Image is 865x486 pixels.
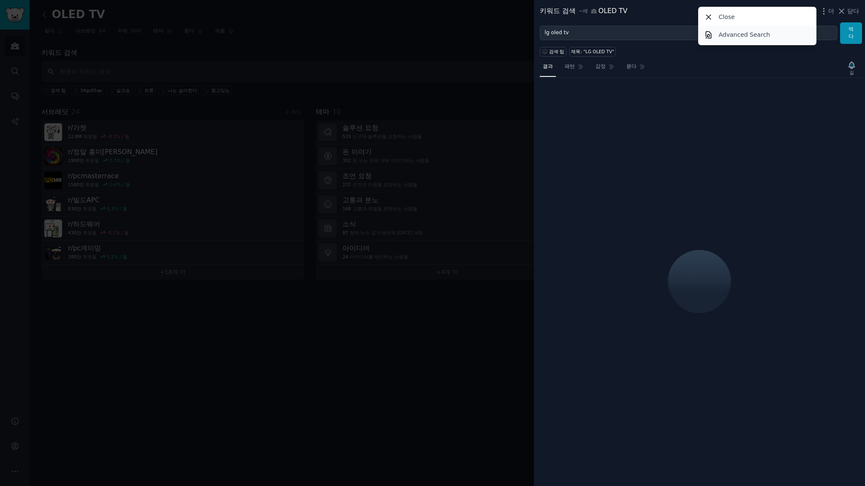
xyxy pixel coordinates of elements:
input: 귀하의 사업과 관련된 키워드를 시도해 보세요 [540,26,837,40]
font: 감정 [596,63,606,69]
p: Advanced Search [719,30,770,39]
a: 패턴 [562,60,587,77]
a: 결과 [540,60,556,77]
button: 검색 팁 [540,47,566,57]
font: 키워드 검색 [540,7,576,15]
a: 감정 [593,60,617,77]
a: 제목: "LG OLED TV" [569,47,616,57]
font: 먹다 [849,26,854,40]
font: 검색 팁 [549,49,564,54]
font: 제목: "LG OLED TV" [571,49,614,54]
font: 묻다 [626,63,637,69]
button: 더 [819,7,834,16]
font: 패턴 [565,63,575,69]
font: ~에 [579,8,588,14]
font: 닫다 [847,8,859,14]
button: 닫다 [837,7,860,16]
button: 먹다 [840,22,862,44]
a: 묻다 [623,60,648,77]
font: 결과 [543,63,553,69]
font: OLED TV [598,7,628,15]
p: Close [719,13,735,22]
a: Advanced Search [699,26,815,43]
font: 더 [828,8,834,14]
